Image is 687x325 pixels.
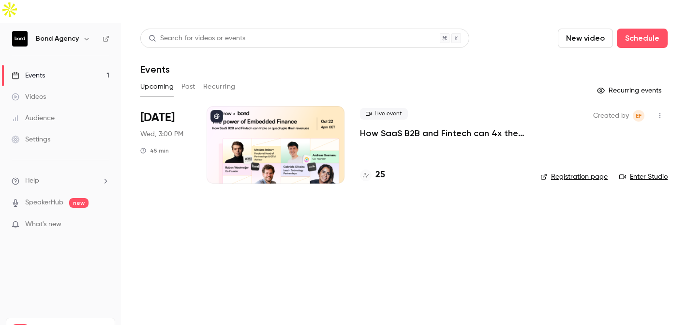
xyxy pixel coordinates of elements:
button: New video [558,29,613,48]
span: Live event [360,108,408,120]
a: How SaaS B2B and Fintech can 4x their revenues with Embedded Finance [360,127,525,139]
img: Bond Agency [12,31,28,46]
span: Help [25,176,39,186]
span: Wed, 3:00 PM [140,129,183,139]
a: Enter Studio [619,172,668,182]
a: Registration page [540,172,608,182]
a: SpeakerHub [25,198,63,208]
div: 45 min [140,147,169,155]
span: Eva Fayemi [633,110,644,122]
a: 25 [360,169,385,182]
div: Videos [12,92,46,102]
button: Past [181,79,195,94]
h4: 25 [375,169,385,182]
span: [DATE] [140,110,175,125]
span: What's new [25,219,61,230]
button: Schedule [617,29,668,48]
h6: Bond Agency [36,34,79,44]
div: Oct 22 Wed, 3:00 PM (Europe/Lisbon) [140,106,191,184]
span: Created by [593,110,629,122]
h1: Events [140,63,170,75]
div: Settings [12,135,50,144]
div: Audience [12,113,55,123]
li: help-dropdown-opener [12,176,109,186]
div: Events [12,71,45,80]
span: EF [636,110,642,122]
div: Search for videos or events [149,33,245,44]
span: new [69,198,89,208]
button: Upcoming [140,79,174,94]
button: Recurring events [593,83,668,98]
button: Recurring [203,79,236,94]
